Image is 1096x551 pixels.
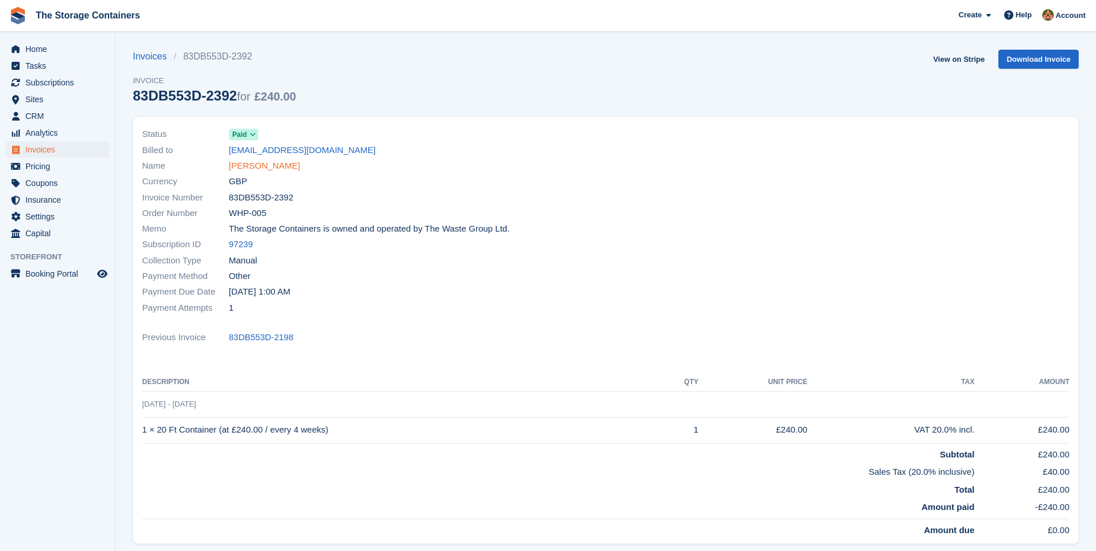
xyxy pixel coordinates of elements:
span: Status [142,128,229,141]
strong: Amount paid [922,502,975,512]
span: Coupons [25,175,95,191]
td: 1 × 20 Ft Container (at £240.00 / every 4 weeks) [142,417,659,443]
a: menu [6,125,109,141]
span: Collection Type [142,254,229,267]
td: £240.00 [975,417,1069,443]
td: -£240.00 [975,496,1069,519]
span: £240.00 [254,90,296,103]
span: Insurance [25,192,95,208]
img: stora-icon-8386f47178a22dfd0bd8f6a31ec36ba5ce8667c1dd55bd0f319d3a0aa187defe.svg [9,7,27,24]
th: Amount [975,373,1069,392]
span: CRM [25,108,95,124]
span: Payment Attempts [142,301,229,315]
a: menu [6,91,109,107]
span: Account [1056,10,1086,21]
span: Home [25,41,95,57]
td: £240.00 [975,479,1069,497]
th: Tax [807,373,974,392]
span: Settings [25,209,95,225]
td: £40.00 [975,461,1069,479]
span: Memo [142,222,229,236]
time: 2025-09-19 00:00:00 UTC [229,285,290,299]
span: The Storage Containers is owned and operated by The Waste Group Ltd. [229,222,510,236]
td: £240.00 [975,443,1069,461]
span: Billed to [142,144,229,157]
span: Other [229,270,251,283]
a: menu [6,142,109,158]
td: Sales Tax (20.0% inclusive) [142,461,975,479]
span: Payment Due Date [142,285,229,299]
span: WHP-005 [229,207,266,220]
a: The Storage Containers [31,6,144,25]
span: Storefront [10,251,115,263]
span: Name [142,159,229,173]
a: menu [6,41,109,57]
span: Sites [25,91,95,107]
span: Help [1016,9,1032,21]
span: Booking Portal [25,266,95,282]
th: Unit Price [699,373,808,392]
a: [EMAIL_ADDRESS][DOMAIN_NAME] [229,144,376,157]
span: GBP [229,175,247,188]
span: 83DB553D-2392 [229,191,293,204]
a: View on Stripe [928,50,989,69]
a: 83DB553D-2198 [229,331,293,344]
span: Manual [229,254,257,267]
span: Invoice Number [142,191,229,204]
span: Tasks [25,58,95,74]
span: Analytics [25,125,95,141]
a: Preview store [95,267,109,281]
a: menu [6,58,109,74]
td: £240.00 [699,417,808,443]
td: £0.00 [975,519,1069,537]
nav: breadcrumbs [133,50,296,64]
span: Create [958,9,982,21]
span: Currency [142,175,229,188]
span: Pricing [25,158,95,174]
a: menu [6,192,109,208]
a: menu [6,158,109,174]
a: menu [6,266,109,282]
span: Invoice [133,75,296,87]
span: [DATE] - [DATE] [142,400,196,408]
th: Description [142,373,659,392]
span: Subscriptions [25,75,95,91]
span: Invoices [25,142,95,158]
a: [PERSON_NAME] [229,159,300,173]
span: Paid [232,129,247,140]
a: menu [6,225,109,241]
span: for [237,90,250,103]
span: Payment Method [142,270,229,283]
a: Paid [229,128,258,141]
a: Download Invoice [998,50,1079,69]
strong: Total [954,485,975,494]
strong: Amount due [924,525,975,535]
a: menu [6,209,109,225]
span: Capital [25,225,95,241]
span: Subscription ID [142,238,229,251]
a: Invoices [133,50,174,64]
td: 1 [659,417,698,443]
span: Order Number [142,207,229,220]
div: 83DB553D-2392 [133,88,296,103]
div: VAT 20.0% incl. [807,423,974,437]
span: Previous Invoice [142,331,229,344]
strong: Subtotal [940,449,975,459]
a: 97239 [229,238,253,251]
th: QTY [659,373,698,392]
a: menu [6,175,109,191]
a: menu [6,108,109,124]
span: 1 [229,301,233,315]
img: Kirsty Simpson [1042,9,1054,21]
a: menu [6,75,109,91]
